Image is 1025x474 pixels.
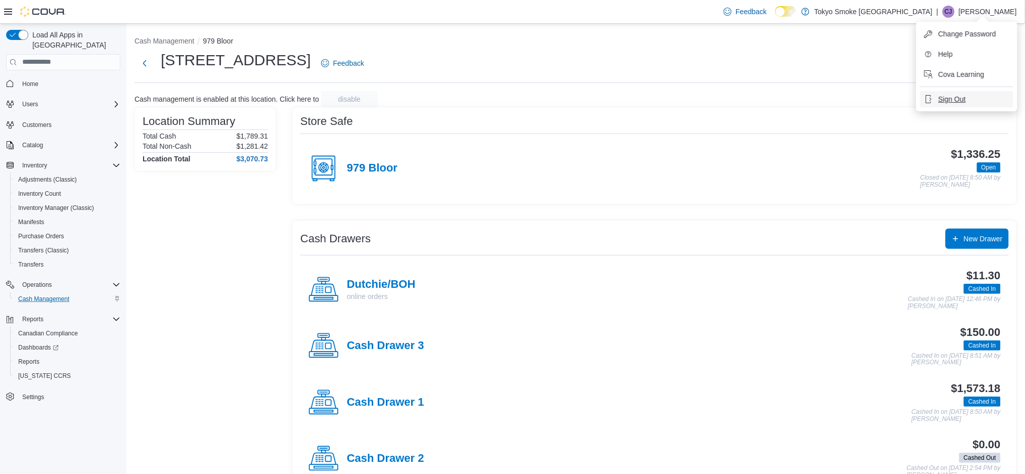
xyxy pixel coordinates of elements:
[14,174,120,186] span: Adjustments (Classic)
[161,50,311,70] h1: [STREET_ADDRESS]
[912,409,1001,422] p: Cashed In on [DATE] 8:50 AM by [PERSON_NAME]
[18,279,56,291] button: Operations
[920,175,1001,188] p: Closed on [DATE] 8:50 AM by [PERSON_NAME]
[815,6,933,18] p: Tokyo Smoke [GEOGRAPHIC_DATA]
[775,6,796,17] input: Dark Mode
[14,356,43,368] a: Reports
[18,119,56,131] a: Customers
[973,439,1001,451] h3: $0.00
[18,218,44,226] span: Manifests
[18,295,69,303] span: Cash Management
[951,382,1001,395] h3: $1,573.18
[18,313,48,325] button: Reports
[22,141,43,149] span: Catalog
[22,281,52,289] span: Operations
[14,258,120,271] span: Transfers
[18,159,120,171] span: Inventory
[203,37,233,45] button: 979 Bloor
[18,98,42,110] button: Users
[237,155,268,163] h4: $3,070.73
[18,329,78,337] span: Canadian Compliance
[347,291,416,301] p: online orders
[14,293,73,305] a: Cash Management
[347,452,424,465] h4: Cash Drawer 2
[14,244,120,256] span: Transfers (Classic)
[135,36,1017,48] nav: An example of EuiBreadcrumbs
[945,6,953,18] span: CJ
[18,118,120,131] span: Customers
[912,353,1001,366] p: Cashed In on [DATE] 8:51 AM by [PERSON_NAME]
[10,292,124,306] button: Cash Management
[18,390,120,403] span: Settings
[968,341,996,350] span: Cashed In
[10,173,124,187] button: Adjustments (Classic)
[937,6,939,18] p: |
[18,232,64,240] span: Purchase Orders
[14,244,73,256] a: Transfers (Classic)
[982,163,996,172] span: Open
[300,233,371,245] h3: Cash Drawers
[961,326,1001,338] h3: $150.00
[10,243,124,257] button: Transfers (Classic)
[237,142,268,150] p: $1,281.42
[18,77,120,90] span: Home
[143,142,192,150] h6: Total Non-Cash
[920,91,1013,107] button: Sign Out
[135,53,155,73] button: Next
[968,397,996,406] span: Cashed In
[347,339,424,353] h4: Cash Drawer 3
[20,7,66,17] img: Cova
[321,91,378,107] button: disable
[2,312,124,326] button: Reports
[143,115,235,127] h3: Location Summary
[2,278,124,292] button: Operations
[964,453,996,462] span: Cashed Out
[14,356,120,368] span: Reports
[22,161,47,169] span: Inventory
[14,188,120,200] span: Inventory Count
[14,370,120,382] span: Washington CCRS
[14,174,81,186] a: Adjustments (Classic)
[10,257,124,272] button: Transfers
[959,453,1001,463] span: Cashed Out
[317,53,368,73] a: Feedback
[14,202,98,214] a: Inventory Manager (Classic)
[18,78,42,90] a: Home
[920,46,1013,62] button: Help
[946,229,1009,249] button: New Drawer
[10,215,124,229] button: Manifests
[18,343,59,352] span: Dashboards
[10,369,124,383] button: [US_STATE] CCRS
[964,284,1001,294] span: Cashed In
[736,7,767,17] span: Feedback
[28,30,120,50] span: Load All Apps in [GEOGRAPHIC_DATA]
[968,284,996,293] span: Cashed In
[22,121,52,129] span: Customers
[14,230,120,242] span: Purchase Orders
[135,37,194,45] button: Cash Management
[10,201,124,215] button: Inventory Manager (Classic)
[18,261,43,269] span: Transfers
[10,340,124,355] a: Dashboards
[18,246,69,254] span: Transfers (Classic)
[333,58,364,68] span: Feedback
[22,80,38,88] span: Home
[18,176,77,184] span: Adjustments (Classic)
[347,162,397,175] h4: 979 Bloor
[2,117,124,132] button: Customers
[338,94,361,104] span: disable
[237,132,268,140] p: $1,789.31
[18,139,120,151] span: Catalog
[964,340,1001,351] span: Cashed In
[14,341,63,354] a: Dashboards
[18,159,51,171] button: Inventory
[14,216,120,228] span: Manifests
[939,94,966,104] span: Sign Out
[18,358,39,366] span: Reports
[977,162,1001,173] span: Open
[347,396,424,409] h4: Cash Drawer 1
[143,132,176,140] h6: Total Cash
[964,234,1003,244] span: New Drawer
[2,389,124,404] button: Settings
